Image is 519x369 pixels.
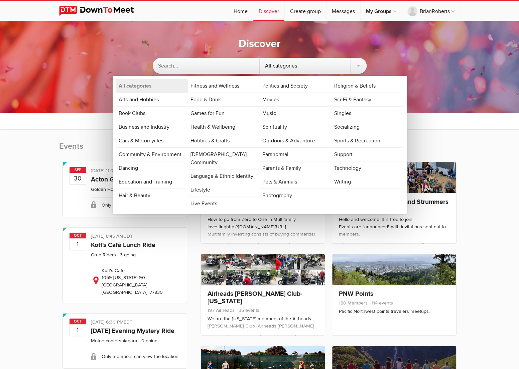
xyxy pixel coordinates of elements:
[91,233,180,241] div: [DATE] 8:45 AM
[91,327,174,335] a: [DATE] Evening Mystery Ride
[91,175,177,183] a: Acton Golf Club, 11:06, [DATE]
[116,93,188,106] a: Arts and Hobbies
[239,37,281,51] h1: Discover
[116,161,188,175] a: Dancing
[91,187,140,192] a: Golden Horseshoe Golf
[361,1,402,21] a: My Groups
[70,238,86,250] b: 1
[236,307,259,313] span: 35 events
[70,233,86,238] span: Oct
[188,134,260,147] a: Hobbies & Crafts
[228,1,253,21] a: Home
[188,79,260,93] a: Fitness and Wellness
[188,107,260,120] a: Games for Fun
[59,6,144,16] img: DownToMeet
[339,290,373,298] a: PNW Points
[188,169,260,183] a: Language & Ethnic Identity
[188,120,260,134] a: Health & Wellbeing
[260,134,332,147] a: Outdoors & Adventure
[70,167,86,173] span: Sep
[339,308,449,315] div: Pacific Northwest points travelers meetups.
[332,120,403,134] a: Socializing
[59,141,190,158] h2: Events
[332,107,403,120] a: Singles
[116,79,188,93] a: All categories
[188,183,260,197] a: Lifestyle
[91,349,180,364] div: Only members can view the location
[260,161,332,175] a: Parents & Family
[260,189,332,202] a: Photography
[260,107,332,120] a: Music
[285,1,326,21] a: Create group
[116,175,188,189] a: Education and Training
[260,120,332,134] a: Spirituality
[260,93,332,106] a: Movies
[102,268,163,295] span: Kott's Cafe 1059 [US_STATE] 90 [GEOGRAPHIC_DATA], [GEOGRAPHIC_DATA], 77830
[188,197,260,210] a: Live Events
[327,1,360,21] a: Messages
[208,290,302,305] a: Airheads [PERSON_NAME] Club-[US_STATE]
[208,307,235,313] span: 197 Airheads
[70,324,86,336] b: 1
[91,241,155,249] a: Kott's Café Lunch Ride
[369,300,393,306] span: 114 events
[116,148,188,161] a: Community & Environment
[91,252,116,258] a: Grub Riders
[116,189,188,202] a: Hair & Beauty
[117,252,136,258] li: 3 going
[332,161,403,175] a: Technology
[91,338,137,344] a: Motorscootersniagara
[123,233,133,239] span: America/Chicago
[188,93,260,106] a: Food & Drink
[91,197,180,212] div: Only members can view the location
[260,58,367,74] div: All categories
[260,148,332,161] a: Paranormal
[332,148,403,161] a: Support
[339,216,449,360] div: Hello and welcome. It is free to join. Events are "announced" with invitations sent out to member...
[124,319,132,325] span: America/Toronto
[253,1,284,21] a: Discover
[260,79,332,93] a: Politics and Society
[70,172,86,184] b: 30
[339,300,368,306] span: 180 Members
[153,58,260,74] input: Search...
[91,167,180,176] div: [DATE] 11:00 AM
[332,93,403,106] a: Sci-Fi & Fantasy
[139,338,157,344] li: 0 going
[332,134,403,147] a: Sports & Recreation
[260,175,332,189] a: Pets & Animals
[332,175,403,189] a: Writing
[116,134,188,147] a: Cars & Motorcycles
[91,319,180,327] div: [DATE] 6:30 PM
[402,1,460,21] a: BrianRoberts
[116,107,188,120] a: Book Clubs
[116,120,188,134] a: Business and Industry
[70,319,86,324] span: Oct
[188,148,260,169] a: [DEMOGRAPHIC_DATA] Community
[332,79,403,93] a: Religion & Beliefs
